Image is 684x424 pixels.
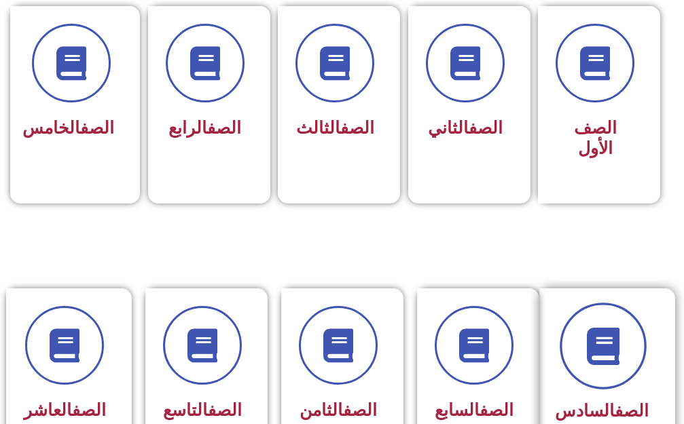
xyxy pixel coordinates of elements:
[72,400,106,420] a: الصف
[80,118,114,138] a: الصف
[207,118,241,138] a: الصف
[208,400,242,420] a: الصف
[24,400,106,420] span: العاشر
[300,400,377,420] span: الثامن
[343,400,377,420] a: الصف
[435,400,514,420] span: السابع
[340,118,374,138] a: الصف
[555,401,649,421] span: السادس
[615,401,649,421] a: الصف
[480,400,514,420] a: الصف
[163,400,242,420] span: التاسع
[428,118,503,138] span: الثاني
[469,118,503,138] a: الصف
[296,118,374,138] span: الثالث
[168,118,241,138] span: الرابع
[574,118,617,158] span: الصف الأول
[22,118,114,138] span: الخامس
